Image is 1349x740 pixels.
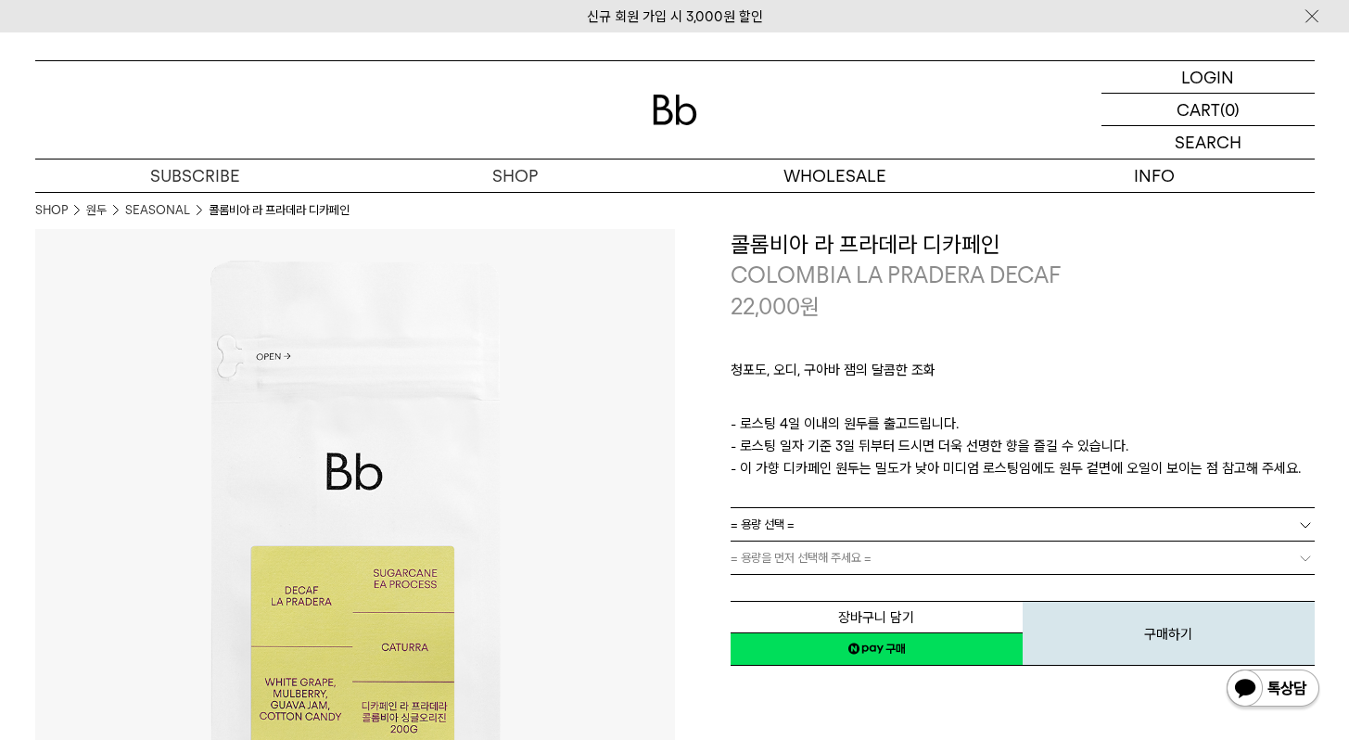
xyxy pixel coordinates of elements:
img: 로고 [653,95,697,125]
span: = 용량을 먼저 선택해 주세요 = [731,542,872,574]
p: (0) [1220,94,1240,125]
button: 장바구니 담기 [731,601,1023,633]
a: LOGIN [1101,61,1315,94]
a: SHOP [35,201,68,220]
a: SHOP [355,159,675,192]
a: CART (0) [1101,94,1315,126]
h3: 콜롬비아 라 프라데라 디카페인 [731,229,1315,261]
p: WHOLESALE [675,159,995,192]
p: ㅤ [731,390,1315,413]
a: 원두 [86,201,107,220]
button: 구매하기 [1023,601,1315,666]
p: CART [1177,94,1220,125]
p: 청포도, 오디, 구아바 잼의 달콤한 조화 [731,359,1315,390]
p: LOGIN [1181,61,1234,93]
a: 새창 [731,632,1023,666]
a: 신규 회원 가입 시 3,000원 할인 [587,8,763,25]
p: SEARCH [1175,126,1241,159]
span: = 용량 선택 = [731,508,795,541]
p: - 로스팅 4일 이내의 원두를 출고드립니다. - 로스팅 일자 기준 3일 뒤부터 드시면 더욱 선명한 향을 즐길 수 있습니다. - 이 가향 디카페인 원두는 밀도가 낮아 미디엄 로... [731,413,1315,479]
span: 원 [800,293,820,320]
a: SEASONAL [125,201,190,220]
a: SUBSCRIBE [35,159,355,192]
li: 콜롬비아 라 프라데라 디카페인 [209,201,350,220]
p: COLOMBIA LA PRADERA DECAF [731,260,1315,291]
img: 카카오톡 채널 1:1 채팅 버튼 [1225,668,1321,712]
p: 22,000 [731,291,820,323]
p: INFO [995,159,1315,192]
